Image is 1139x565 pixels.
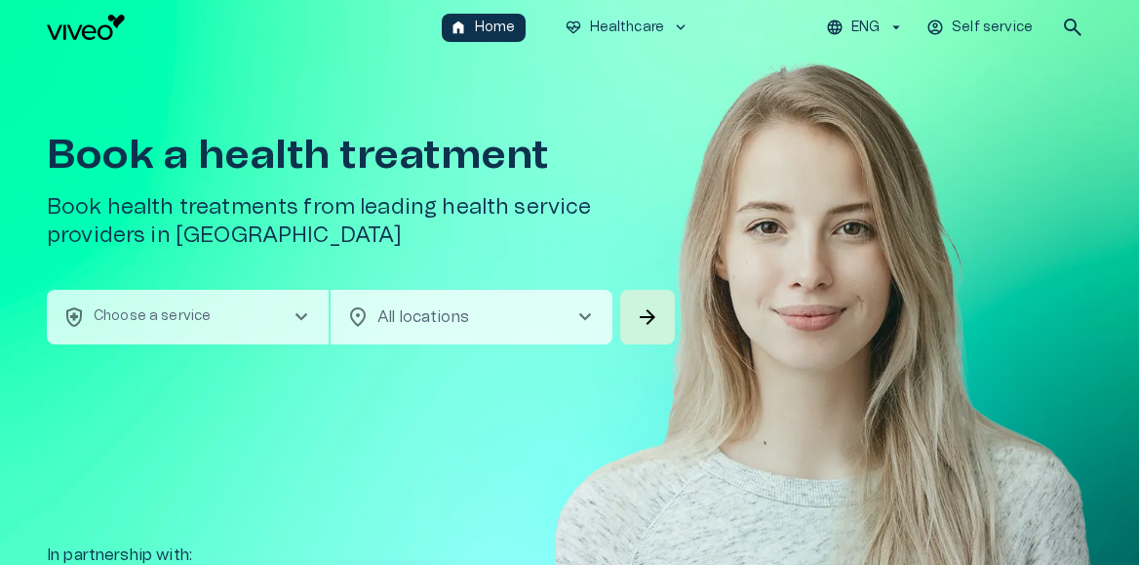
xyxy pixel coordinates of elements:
button: Self service [923,14,1038,42]
span: arrow_forward [636,305,659,329]
h5: Book health treatments from leading health service providers in [GEOGRAPHIC_DATA] [47,193,679,251]
span: location_on [346,305,370,329]
button: ENG [823,14,908,42]
p: All locations [377,305,542,329]
button: ecg_heartHealthcarekeyboard_arrow_down [557,14,698,42]
span: search [1061,16,1084,39]
p: Choose a service [94,306,211,327]
p: Healthcare [590,18,665,38]
span: keyboard_arrow_down [672,19,689,36]
p: ENG [851,18,880,38]
span: chevron_right [290,305,313,329]
button: open search modal [1053,8,1092,47]
span: ecg_heart [565,19,582,36]
span: home [450,19,467,36]
a: Navigate to homepage [47,15,434,40]
span: chevron_right [573,305,597,329]
button: homeHome [442,14,526,42]
img: Viveo logo [47,15,125,40]
button: Search [620,290,675,344]
button: health_and_safetyChoose a servicechevron_right [47,290,329,344]
span: health_and_safety [62,305,86,329]
h1: Book a health treatment [47,133,679,178]
p: Self service [952,18,1033,38]
p: Home [475,18,516,38]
